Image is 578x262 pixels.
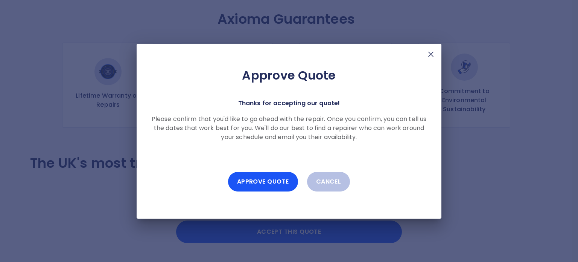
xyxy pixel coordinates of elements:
[426,50,435,59] img: X Mark
[238,98,340,109] p: Thanks for accepting our quote!
[228,172,298,192] button: Approve Quote
[307,172,350,192] button: Cancel
[149,68,429,83] h2: Approve Quote
[149,115,429,142] p: Please confirm that you'd like to go ahead with the repair. Once you confirm, you can tell us the...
